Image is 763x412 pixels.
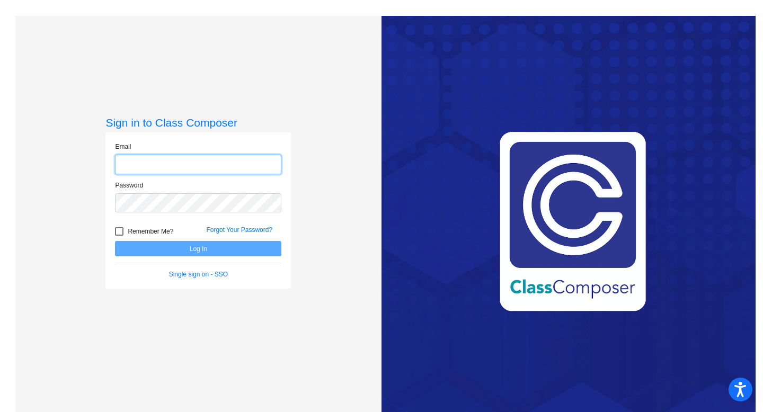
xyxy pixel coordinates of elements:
a: Single sign on - SSO [169,271,228,278]
span: Remember Me? [128,225,173,238]
button: Log In [115,241,281,256]
h3: Sign in to Class Composer [105,116,291,129]
label: Email [115,142,131,151]
label: Password [115,181,143,190]
a: Forgot Your Password? [206,226,272,234]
